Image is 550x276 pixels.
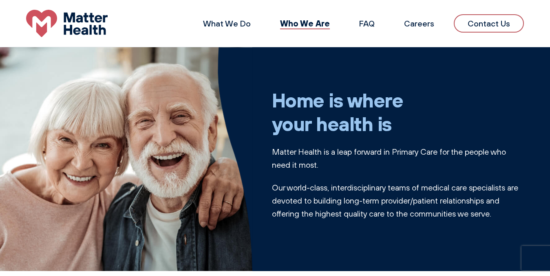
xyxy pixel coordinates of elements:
a: Careers [404,18,434,28]
a: FAQ [359,18,375,28]
h1: Home is where your health is [272,88,524,135]
a: Who We Are [280,18,330,28]
p: Our world-class, interdisciplinary teams of medical care specialists are devoted to building long... [272,181,524,220]
p: Matter Health is a leap forward in Primary Care for the people who need it most. [272,145,524,171]
a: What We Do [203,18,251,28]
a: Contact Us [454,14,524,33]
